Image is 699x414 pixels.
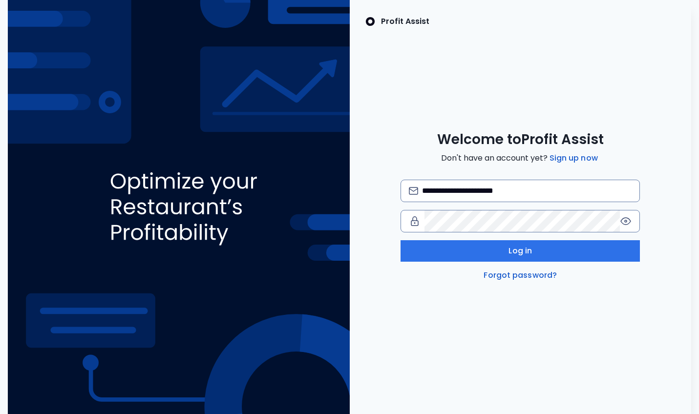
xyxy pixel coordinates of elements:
a: Forgot password? [482,269,559,281]
img: SpotOn Logo [365,16,375,27]
img: email [409,187,418,194]
span: Log in [508,245,532,257]
p: Profit Assist [381,16,429,27]
span: Don't have an account yet? [441,152,600,164]
span: Welcome to Profit Assist [437,131,604,148]
a: Sign up now [548,152,600,164]
button: Log in [401,240,640,262]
